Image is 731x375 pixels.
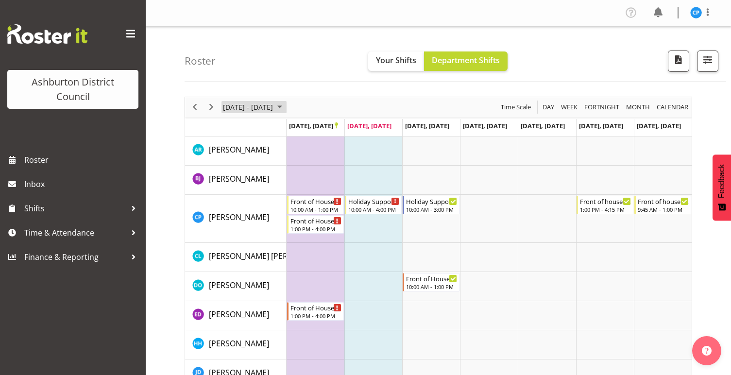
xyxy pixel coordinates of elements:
[290,216,341,225] div: Front of House - Weekday
[187,97,203,118] div: previous period
[209,308,269,320] a: [PERSON_NAME]
[287,196,344,214] div: Charin Phumcharoen"s event - Front of House - Weekday Begin From Monday, September 22, 2025 at 10...
[221,101,287,113] button: September 2025
[209,212,269,222] span: [PERSON_NAME]
[185,136,287,166] td: Andrew Rankin resource
[638,196,689,206] div: Front of house - Weekend
[24,153,141,167] span: Roster
[348,196,399,206] div: Holiday Support
[656,101,689,113] span: calendar
[697,51,718,72] button: Filter Shifts
[638,205,689,213] div: 9:45 AM - 1:00 PM
[580,196,631,206] div: Front of house - Weekend
[209,338,269,349] a: [PERSON_NAME]
[376,55,416,66] span: Your Shifts
[500,101,532,113] span: Time Scale
[655,101,690,113] button: Month
[541,101,556,113] button: Timeline Day
[579,121,623,130] span: [DATE], [DATE]
[290,312,341,320] div: 1:00 PM - 4:00 PM
[209,338,269,349] span: [PERSON_NAME]
[463,121,507,130] span: [DATE], [DATE]
[348,205,399,213] div: 10:00 AM - 4:00 PM
[203,97,220,118] div: next period
[209,279,269,291] a: [PERSON_NAME]
[583,101,620,113] span: Fortnight
[403,196,459,214] div: Charin Phumcharoen"s event - Holiday Support Begin From Wednesday, September 24, 2025 at 10:00:00...
[580,205,631,213] div: 1:00 PM - 4:15 PM
[290,303,341,312] div: Front of House - Weekday
[406,205,457,213] div: 10:00 AM - 3:00 PM
[209,211,269,223] a: [PERSON_NAME]
[625,101,651,113] span: Month
[209,173,269,185] a: [PERSON_NAME]
[542,101,555,113] span: Day
[368,51,424,71] button: Your Shifts
[521,121,565,130] span: [DATE], [DATE]
[290,225,341,233] div: 1:00 PM - 4:00 PM
[17,75,129,104] div: Ashburton District Council
[24,177,141,191] span: Inbox
[432,55,500,66] span: Department Shifts
[185,166,287,195] td: Barbara Jaine resource
[499,101,533,113] button: Time Scale
[634,196,691,214] div: Charin Phumcharoen"s event - Front of house - Weekend Begin From Sunday, September 28, 2025 at 9:...
[637,121,681,130] span: [DATE], [DATE]
[185,301,287,330] td: Esther Deans resource
[287,215,344,234] div: Charin Phumcharoen"s event - Front of House - Weekday Begin From Monday, September 22, 2025 at 1:...
[185,55,216,67] h4: Roster
[345,196,402,214] div: Charin Phumcharoen"s event - Holiday Support Begin From Tuesday, September 23, 2025 at 10:00:00 A...
[209,144,269,155] a: [PERSON_NAME]
[185,243,287,272] td: Connor Lysaght resource
[424,51,508,71] button: Department Shifts
[560,101,578,113] span: Week
[403,273,459,291] div: Denise O'Halloran"s event - Front of House - Weekday Begin From Wednesday, September 24, 2025 at ...
[406,196,457,206] div: Holiday Support
[668,51,689,72] button: Download a PDF of the roster according to the set date range.
[290,205,341,213] div: 10:00 AM - 1:00 PM
[7,24,87,44] img: Rosterit website logo
[209,250,331,262] a: [PERSON_NAME] [PERSON_NAME]
[690,7,702,18] img: charin-phumcharoen11025.jpg
[702,346,712,356] img: help-xxl-2.png
[287,302,344,321] div: Esther Deans"s event - Front of House - Weekday Begin From Monday, September 22, 2025 at 1:00:00 ...
[406,273,457,283] div: Front of House - Weekday
[220,97,288,118] div: September 22 - 28, 2025
[209,280,269,290] span: [PERSON_NAME]
[205,101,218,113] button: Next
[406,283,457,290] div: 10:00 AM - 1:00 PM
[347,121,391,130] span: [DATE], [DATE]
[560,101,579,113] button: Timeline Week
[222,101,274,113] span: [DATE] - [DATE]
[24,225,126,240] span: Time & Attendance
[289,121,338,130] span: [DATE], [DATE]
[185,330,287,359] td: Hannah Herbert-Olsen resource
[717,164,726,198] span: Feedback
[209,251,331,261] span: [PERSON_NAME] [PERSON_NAME]
[185,195,287,243] td: Charin Phumcharoen resource
[185,272,287,301] td: Denise O'Halloran resource
[24,201,126,216] span: Shifts
[405,121,449,130] span: [DATE], [DATE]
[713,154,731,221] button: Feedback - Show survey
[577,196,633,214] div: Charin Phumcharoen"s event - Front of house - Weekend Begin From Saturday, September 27, 2025 at ...
[24,250,126,264] span: Finance & Reporting
[583,101,621,113] button: Fortnight
[209,309,269,320] span: [PERSON_NAME]
[188,101,202,113] button: Previous
[625,101,652,113] button: Timeline Month
[290,196,341,206] div: Front of House - Weekday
